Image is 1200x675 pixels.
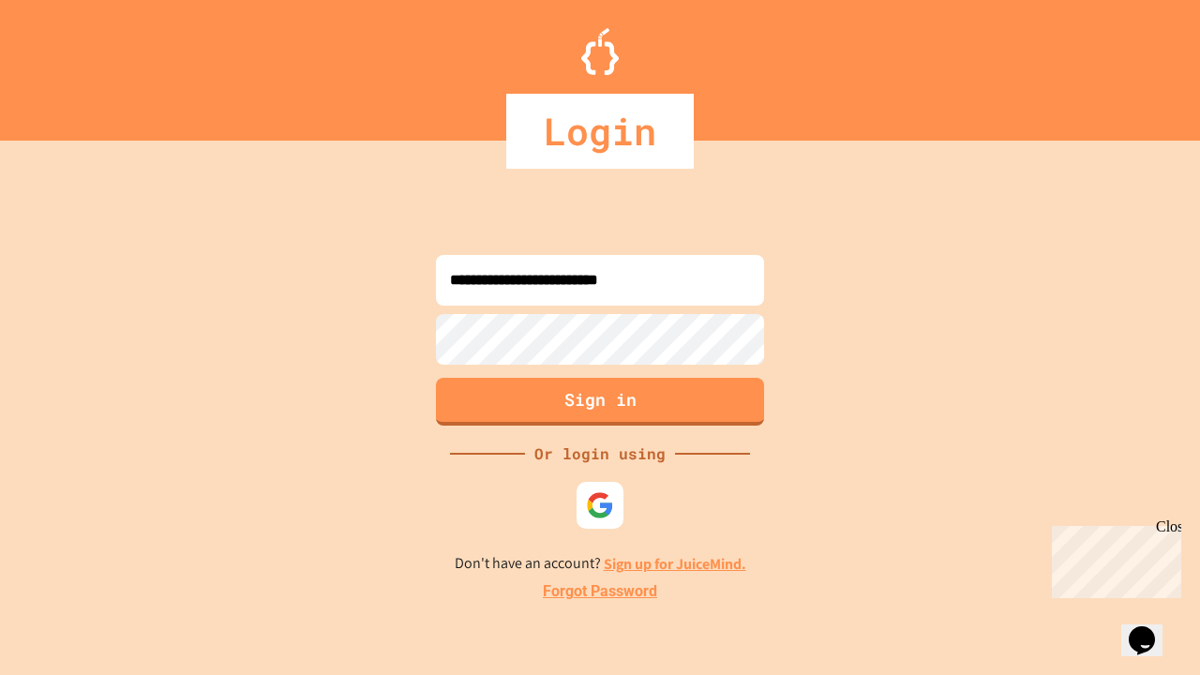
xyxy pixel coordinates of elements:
div: Chat with us now!Close [7,7,129,119]
iframe: chat widget [1044,518,1181,598]
a: Sign up for JuiceMind. [604,554,746,574]
div: Or login using [525,442,675,465]
img: Logo.svg [581,28,619,75]
img: google-icon.svg [586,491,614,519]
iframe: chat widget [1121,600,1181,656]
a: Forgot Password [543,580,657,603]
button: Sign in [436,378,764,426]
p: Don't have an account? [455,552,746,576]
div: Login [506,94,694,169]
